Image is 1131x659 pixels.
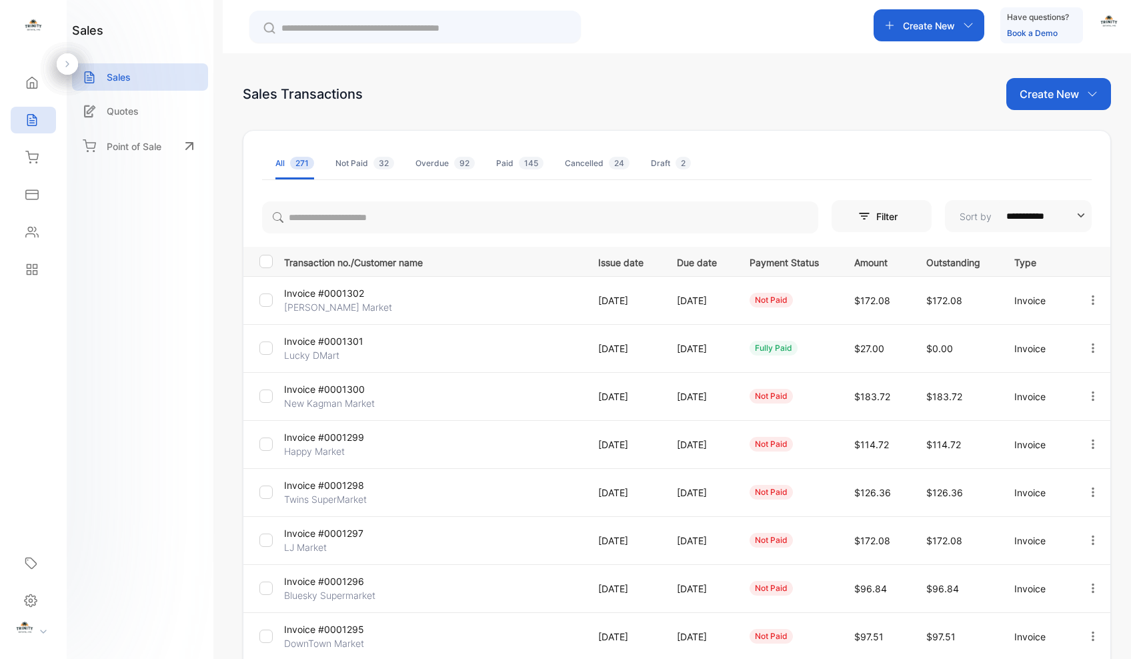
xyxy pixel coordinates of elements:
[284,526,383,540] p: Invoice #0001297
[1007,11,1069,24] p: Have questions?
[284,334,383,348] p: Invoice #0001301
[107,139,161,153] p: Point of Sale
[677,342,722,356] p: [DATE]
[1014,438,1059,452] p: Invoice
[750,629,793,644] div: not paid
[677,390,722,404] p: [DATE]
[750,581,793,596] div: not paid
[454,157,475,169] span: 92
[1014,342,1059,356] p: Invoice
[373,157,394,169] span: 32
[926,253,987,269] p: Outstanding
[677,438,722,452] p: [DATE]
[854,631,884,642] span: $97.51
[565,157,630,169] div: Cancelled
[750,389,793,404] div: not paid
[750,533,793,548] div: not paid
[496,157,543,169] div: Paid
[926,295,962,306] span: $172.08
[1020,86,1079,102] p: Create New
[676,157,691,169] span: 2
[1014,582,1059,596] p: Invoice
[926,583,959,594] span: $96.84
[1006,78,1111,110] button: Create New
[609,157,630,169] span: 24
[651,157,691,169] div: Draft
[677,486,722,500] p: [DATE]
[284,540,383,554] p: LJ Market
[243,84,363,104] div: Sales Transactions
[284,348,383,362] p: Lucky DMart
[598,630,650,644] p: [DATE]
[598,253,650,269] p: Issue date
[677,293,722,307] p: [DATE]
[519,157,543,169] span: 145
[854,535,890,546] span: $172.08
[1014,534,1059,548] p: Invoice
[926,631,956,642] span: $97.51
[284,444,383,458] p: Happy Market
[335,157,394,169] div: Not Paid
[284,588,383,602] p: Bluesky Supermarket
[926,391,962,402] span: $183.72
[854,487,891,498] span: $126.36
[1075,603,1131,659] iframe: LiveChat chat widget
[750,437,793,452] div: not paid
[677,582,722,596] p: [DATE]
[284,622,383,636] p: Invoice #0001295
[598,342,650,356] p: [DATE]
[926,535,962,546] span: $172.08
[677,253,722,269] p: Due date
[874,9,984,41] button: Create New
[284,253,582,269] p: Transaction no./Customer name
[290,157,314,169] span: 271
[677,534,722,548] p: [DATE]
[854,583,887,594] span: $96.84
[72,131,208,161] a: Point of Sale
[284,286,383,300] p: Invoice #0001302
[284,396,383,410] p: New Kagman Market
[1007,28,1058,38] a: Book a Demo
[598,438,650,452] p: [DATE]
[598,293,650,307] p: [DATE]
[1014,630,1059,644] p: Invoice
[1014,253,1059,269] p: Type
[275,157,314,169] div: All
[750,485,793,500] div: not paid
[284,300,392,314] p: [PERSON_NAME] Market
[945,200,1092,232] button: Sort by
[284,492,383,506] p: Twins SuperMarket
[598,486,650,500] p: [DATE]
[284,636,383,650] p: DownTown Market
[854,391,890,402] span: $183.72
[1099,9,1119,41] button: avatar
[854,253,899,269] p: Amount
[72,21,103,39] h1: sales
[854,439,889,450] span: $114.72
[23,17,43,37] img: logo
[903,19,955,33] p: Create New
[598,390,650,404] p: [DATE]
[72,97,208,125] a: Quotes
[284,478,383,492] p: Invoice #0001298
[854,295,890,306] span: $172.08
[107,104,139,118] p: Quotes
[1099,13,1119,33] img: avatar
[854,343,884,354] span: $27.00
[677,630,722,644] p: [DATE]
[1014,486,1059,500] p: Invoice
[750,293,793,307] div: not paid
[750,341,798,356] div: fully paid
[72,63,208,91] a: Sales
[284,574,383,588] p: Invoice #0001296
[926,487,963,498] span: $126.36
[926,439,961,450] span: $114.72
[284,382,383,396] p: Invoice #0001300
[1014,293,1059,307] p: Invoice
[284,430,383,444] p: Invoice #0001299
[107,70,131,84] p: Sales
[598,582,650,596] p: [DATE]
[1014,390,1059,404] p: Invoice
[598,534,650,548] p: [DATE]
[415,157,475,169] div: Overdue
